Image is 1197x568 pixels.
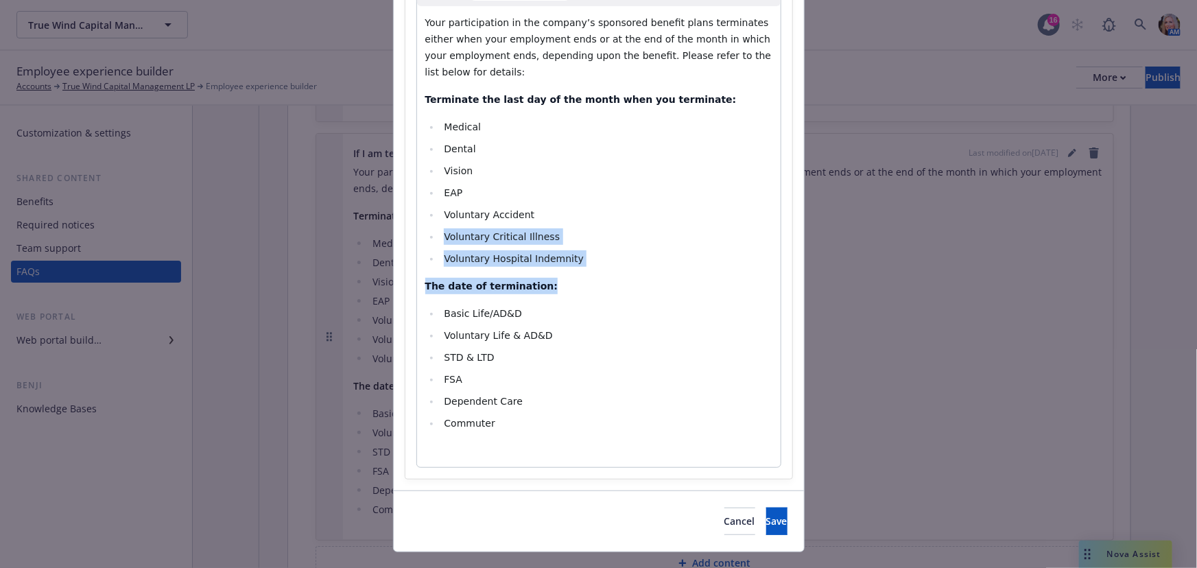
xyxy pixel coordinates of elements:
[444,253,584,264] span: Voluntary Hospital Indemnity
[444,187,462,198] span: EAP
[444,121,481,132] span: Medical
[444,231,560,242] span: Voluntary Critical Illness
[425,281,558,292] strong: The date of termination:
[444,209,534,220] span: Voluntary Accident
[724,514,755,528] span: Cancel
[444,330,552,341] span: Voluntary Life & AD&D
[766,514,787,528] span: Save
[444,396,523,407] span: Dependent Care
[444,374,462,385] span: FSA
[417,6,781,467] div: editable markdown
[425,94,737,105] strong: Terminate the last day of the month when you terminate:
[444,165,473,176] span: Vision
[444,308,522,319] span: Basic Life/AD&D
[444,352,494,363] span: STD & LTD
[444,418,495,429] span: Commuter
[425,17,774,78] span: Your participation in the company’s sponsored benefit plans terminates either when your employmen...
[766,508,787,535] button: Save
[724,508,755,535] button: Cancel
[444,143,475,154] span: Dental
